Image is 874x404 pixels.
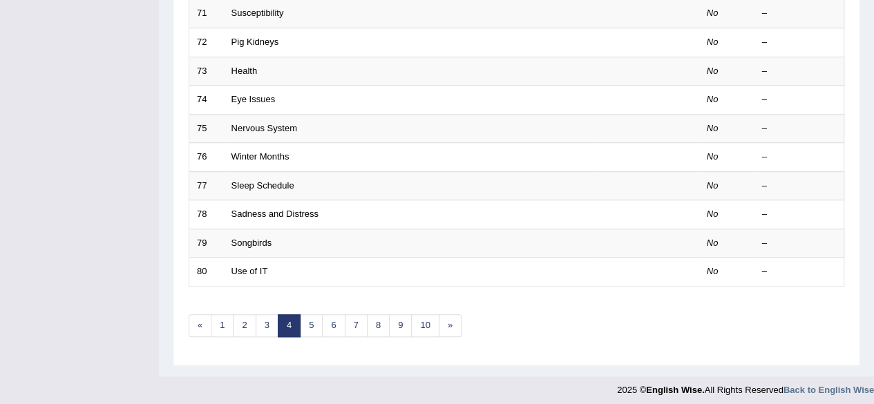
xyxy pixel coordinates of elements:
[231,8,284,18] a: Susceptibility
[707,180,719,191] em: No
[231,266,268,276] a: Use of IT
[189,114,224,143] td: 75
[231,209,319,219] a: Sadness and Distress
[707,66,719,76] em: No
[762,180,837,193] div: –
[707,8,719,18] em: No
[762,36,837,49] div: –
[189,143,224,172] td: 76
[707,94,719,104] em: No
[707,266,719,276] em: No
[189,258,224,287] td: 80
[231,123,297,133] a: Nervous System
[256,314,278,337] a: 3
[231,180,294,191] a: Sleep Schedule
[762,122,837,135] div: –
[322,314,345,337] a: 6
[646,385,704,395] strong: English Wise.
[189,200,224,229] td: 78
[707,123,719,133] em: No
[762,208,837,221] div: –
[707,209,719,219] em: No
[762,237,837,250] div: –
[231,94,276,104] a: Eye Issues
[345,314,368,337] a: 7
[707,238,719,248] em: No
[762,151,837,164] div: –
[707,151,719,162] em: No
[617,376,874,396] div: 2025 © All Rights Reserved
[189,229,224,258] td: 79
[189,171,224,200] td: 77
[707,37,719,47] em: No
[367,314,390,337] a: 8
[233,314,256,337] a: 2
[762,93,837,106] div: –
[762,265,837,278] div: –
[783,385,874,395] a: Back to English Wise
[231,151,289,162] a: Winter Months
[189,86,224,115] td: 74
[389,314,412,337] a: 9
[231,37,279,47] a: Pig Kidneys
[278,314,301,337] a: 4
[411,314,439,337] a: 10
[231,238,272,248] a: Songbirds
[231,66,258,76] a: Health
[300,314,323,337] a: 5
[439,314,462,337] a: »
[189,57,224,86] td: 73
[762,7,837,20] div: –
[189,314,211,337] a: «
[189,28,224,57] td: 72
[211,314,234,337] a: 1
[762,65,837,78] div: –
